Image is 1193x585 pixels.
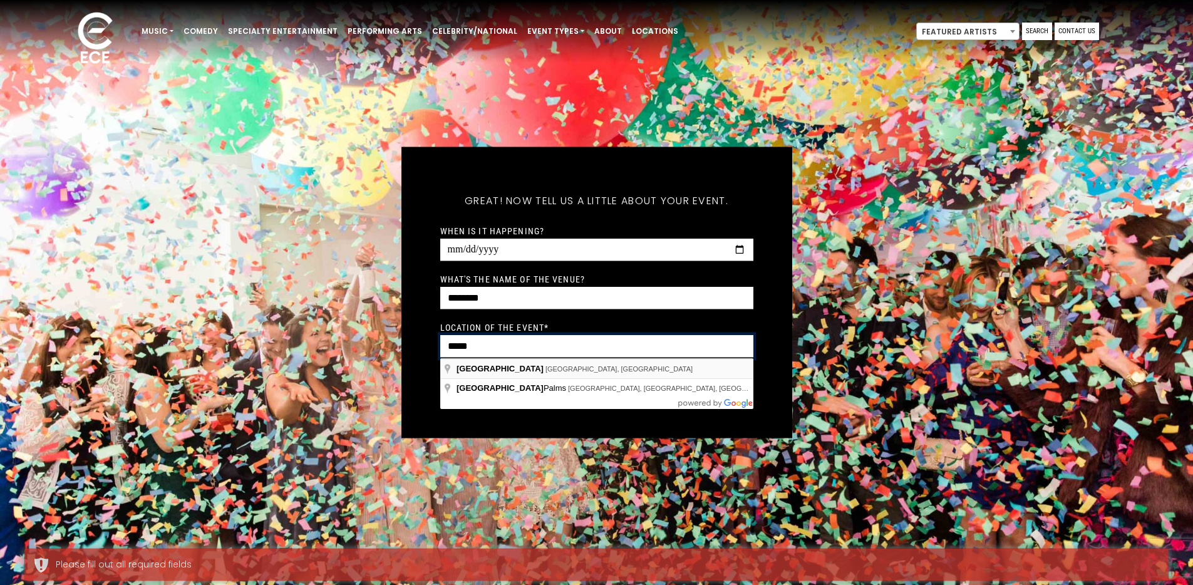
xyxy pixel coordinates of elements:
[917,23,1019,41] span: Featured Artists
[440,225,545,237] label: When is it happening?
[1022,23,1052,40] a: Search
[440,322,549,333] label: Location of the event
[627,21,683,42] a: Locations
[522,21,589,42] a: Event Types
[56,558,1159,571] div: Please fill out all required fields
[343,21,427,42] a: Performing Arts
[545,365,693,373] span: [GEOGRAPHIC_DATA], [GEOGRAPHIC_DATA]
[137,21,178,42] a: Music
[440,274,585,285] label: What's the name of the venue?
[568,385,791,392] span: [GEOGRAPHIC_DATA], [GEOGRAPHIC_DATA], [GEOGRAPHIC_DATA]
[1055,23,1099,40] a: Contact Us
[440,179,753,224] h5: Great! Now tell us a little about your event.
[916,23,1020,40] span: Featured Artists
[178,21,223,42] a: Comedy
[457,383,544,393] span: [GEOGRAPHIC_DATA]
[457,364,544,373] span: [GEOGRAPHIC_DATA]
[223,21,343,42] a: Specialty Entertainment
[64,9,127,70] img: ece_new_logo_whitev2-1.png
[589,21,627,42] a: About
[457,383,568,393] span: Palms
[427,21,522,42] a: Celebrity/National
